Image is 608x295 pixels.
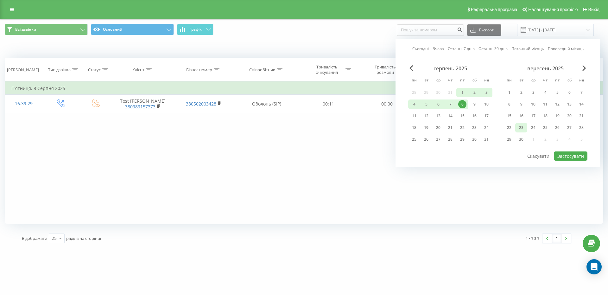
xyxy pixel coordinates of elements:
div: 4 [410,100,418,108]
div: 11 [541,100,549,108]
div: 17 [482,112,491,120]
div: 23 [517,124,525,132]
a: Останні 7 днів [448,46,475,52]
span: Відображати [22,235,47,241]
div: 14 [577,100,586,108]
div: нд 3 серп 2025 р. [480,88,492,97]
div: сб 30 серп 2025 р. [468,135,480,144]
div: 13 [434,112,442,120]
button: Експорт [467,24,501,36]
div: 27 [565,124,573,132]
div: ср 6 серп 2025 р. [432,99,444,109]
div: 28 [446,135,454,144]
div: вересень 2025 [503,65,587,72]
a: Попередній місяць [548,46,584,52]
div: чт 25 вер 2025 р. [539,123,551,132]
span: Графік [189,27,202,32]
div: нд 24 серп 2025 р. [480,123,492,132]
div: 3 [529,88,537,97]
a: 380502003428 [186,101,216,107]
div: чт 14 серп 2025 р. [444,111,456,121]
div: ср 10 вер 2025 р. [527,99,539,109]
div: ср 17 вер 2025 р. [527,111,539,121]
div: сб 13 вер 2025 р. [563,99,575,109]
div: пн 18 серп 2025 р. [408,123,420,132]
div: 9 [517,100,525,108]
div: нд 17 серп 2025 р. [480,111,492,121]
div: сб 2 серп 2025 р. [468,88,480,97]
div: 20 [434,124,442,132]
div: 12 [553,100,561,108]
div: вт 9 вер 2025 р. [515,99,527,109]
div: Статус [88,67,101,73]
span: Вихід [588,7,599,12]
div: вт 12 серп 2025 р. [420,111,432,121]
button: Всі дзвінки [5,24,88,35]
div: ср 20 серп 2025 р. [432,123,444,132]
span: Реферальна програма [471,7,517,12]
div: чт 21 серп 2025 р. [444,123,456,132]
div: чт 7 серп 2025 р. [444,99,456,109]
div: 5 [553,88,561,97]
div: чт 4 вер 2025 р. [539,88,551,97]
input: Пошук за номером [397,24,464,36]
div: 1 [505,88,513,97]
div: 21 [577,112,586,120]
span: Previous Month [409,65,413,71]
abbr: неділя [577,76,586,86]
div: ср 13 серп 2025 р. [432,111,444,121]
div: 25 [541,124,549,132]
div: 16 [470,112,478,120]
div: 11 [410,112,418,120]
div: 30 [470,135,478,144]
div: 6 [434,100,442,108]
span: Next Month [582,65,586,71]
button: Основний [91,24,174,35]
div: 13 [565,100,573,108]
a: 1 [552,234,561,243]
div: 16 [517,112,525,120]
div: пт 22 серп 2025 р. [456,123,468,132]
div: 30 [517,135,525,144]
div: 25 [52,235,57,241]
div: 27 [434,135,442,144]
div: 21 [446,124,454,132]
div: 2 [470,88,478,97]
div: 20 [565,112,573,120]
div: 18 [410,124,418,132]
div: 22 [458,124,466,132]
td: 00:00 [358,95,416,113]
div: Бізнес номер [186,67,212,73]
div: 7 [577,88,586,97]
span: Налаштування профілю [528,7,578,12]
div: Open Intercom Messenger [586,259,602,274]
div: Співробітник [249,67,275,73]
abbr: п’ятниця [458,76,467,86]
div: Тривалість розмови [368,64,402,75]
div: 8 [505,100,513,108]
div: 10 [482,100,491,108]
div: пн 4 серп 2025 р. [408,99,420,109]
div: 31 [482,135,491,144]
div: пн 15 вер 2025 р. [503,111,515,121]
div: 4 [541,88,549,97]
div: сб 16 серп 2025 р. [468,111,480,121]
abbr: понеділок [409,76,419,86]
div: 1 - 1 з 1 [526,235,539,241]
div: 26 [553,124,561,132]
div: Тривалість очікування [310,64,344,75]
a: 380989157373 [125,104,155,110]
button: Застосувати [554,151,587,161]
div: 12 [422,112,430,120]
abbr: неділя [482,76,491,86]
div: вт 16 вер 2025 р. [515,111,527,121]
div: серпень 2025 [408,65,492,72]
div: пт 12 вер 2025 р. [551,99,563,109]
div: нд 7 вер 2025 р. [575,88,587,97]
div: пт 15 серп 2025 р. [456,111,468,121]
div: 19 [553,112,561,120]
div: 7 [446,100,454,108]
div: 15 [505,112,513,120]
a: Поточний місяць [511,46,544,52]
div: вт 19 серп 2025 р. [420,123,432,132]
